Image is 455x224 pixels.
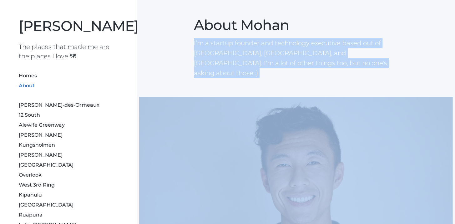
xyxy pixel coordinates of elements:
[19,102,99,108] a: [PERSON_NAME]-des-Ormeaux
[19,73,37,79] a: Homes
[19,142,55,148] a: Kungsholmen
[19,192,42,198] a: Kipahulu
[19,162,73,168] a: [GEOGRAPHIC_DATA]
[19,132,63,138] a: [PERSON_NAME]
[19,83,35,89] a: About
[19,182,55,188] a: West 3rd Ring
[19,202,73,208] a: [GEOGRAPHIC_DATA]
[19,172,42,178] a: Overlook
[19,152,63,158] a: [PERSON_NAME]
[19,122,65,128] a: Alewife Greenway
[194,17,398,33] h1: About Mohan
[19,42,118,61] h1: The places that made me are the places I love 🗺
[19,17,139,34] a: [PERSON_NAME]
[194,38,398,78] p: I’m a startup founder and technology executive based out of [GEOGRAPHIC_DATA], [GEOGRAPHIC_DATA],...
[19,212,43,218] a: Ruapuna
[19,112,40,118] a: 12 South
